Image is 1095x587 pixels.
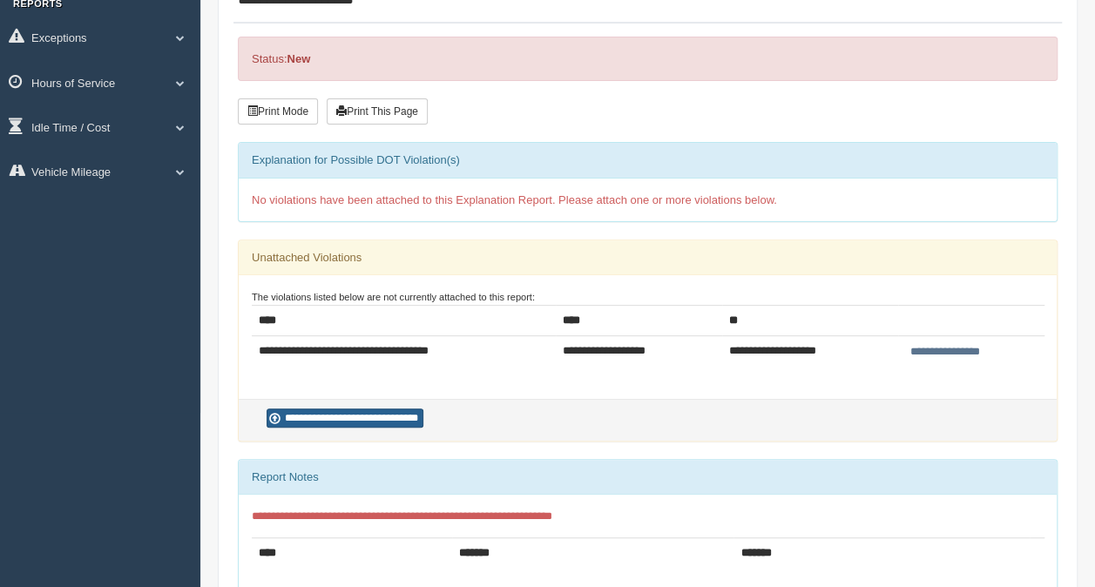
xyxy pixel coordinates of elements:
div: Explanation for Possible DOT Violation(s) [239,143,1057,178]
button: Print Mode [238,98,318,125]
div: Report Notes [239,460,1057,495]
small: The violations listed below are not currently attached to this report: [252,292,535,302]
span: No violations have been attached to this Explanation Report. Please attach one or more violations... [252,193,777,206]
div: Status: [238,37,1058,81]
div: Unattached Violations [239,240,1057,275]
button: Print This Page [327,98,428,125]
strong: New [287,52,310,65]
